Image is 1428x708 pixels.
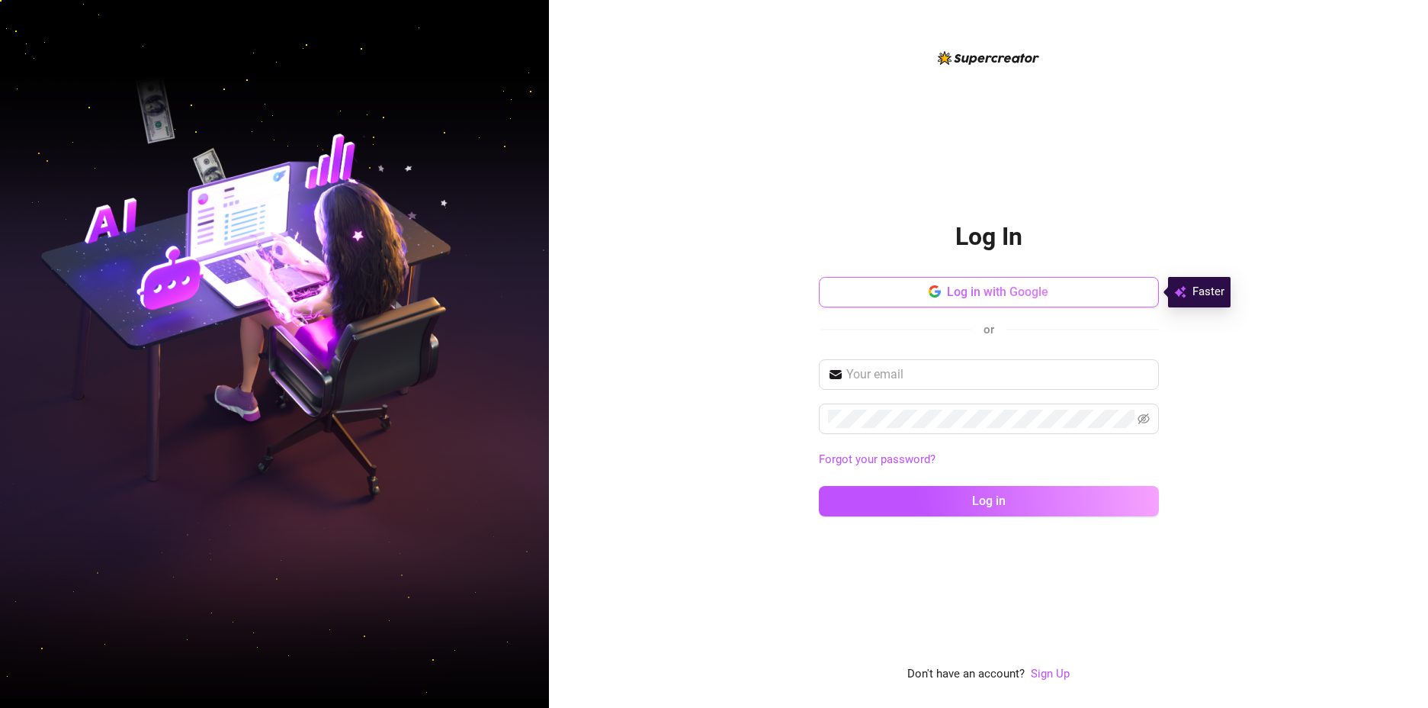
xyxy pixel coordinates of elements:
[819,486,1159,517] button: Log in
[1031,665,1070,684] a: Sign Up
[1031,667,1070,681] a: Sign Up
[938,51,1039,65] img: logo-BBDzfeDw.svg
[819,452,935,466] a: Forgot your password?
[1138,413,1150,425] span: eye-invisible
[846,365,1150,384] input: Your email
[955,221,1022,253] h2: Log In
[984,323,994,336] span: or
[972,494,1006,508] span: Log in
[819,277,1159,307] button: Log in with Google
[1174,283,1186,301] img: svg%3e
[907,665,1025,684] span: Don't have an account?
[947,285,1048,299] span: Log in with Google
[1192,283,1224,301] span: Faster
[819,451,1159,469] a: Forgot your password?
